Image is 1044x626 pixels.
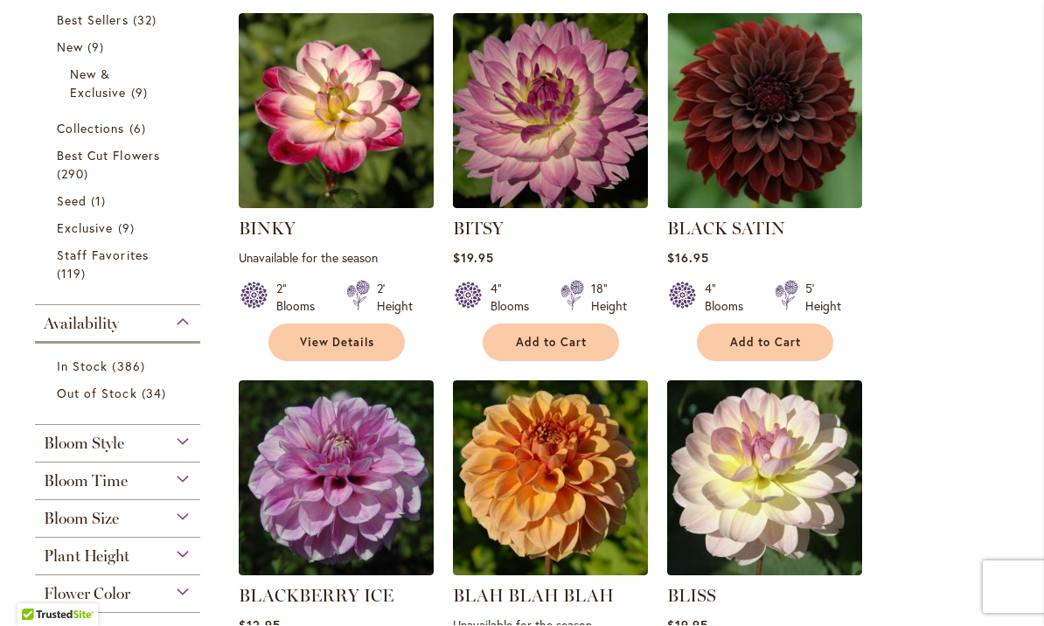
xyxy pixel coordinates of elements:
span: 9 [131,84,152,102]
span: 9 [118,219,139,238]
img: BINKY [239,14,434,209]
span: 119 [57,265,90,283]
a: Staff Favorites [57,247,183,283]
span: Add to Cart [516,336,588,351]
span: 1 [91,192,110,211]
a: New [57,38,183,57]
div: 18" Height [591,281,627,316]
a: Collections [57,120,183,138]
span: Add to Cart [730,336,802,351]
a: BLACK SATIN [667,219,785,240]
span: Out of Stock [57,386,137,402]
img: BLISS [667,381,862,576]
span: Staff Favorites [57,247,149,264]
a: BINKY [239,219,296,240]
span: Plant Height [44,547,129,567]
div: 5' Height [805,281,841,316]
span: In Stock [57,358,108,375]
span: Bloom Time [44,472,128,491]
a: BINKY [239,196,434,212]
a: In Stock 386 [57,358,183,376]
div: 4" Blooms [491,281,539,316]
span: View Details [300,336,375,351]
img: BITSY [453,14,648,209]
a: BLACKBERRY ICE [239,563,434,580]
span: Collections [57,121,125,137]
span: Bloom Style [44,435,124,454]
a: BLISS [667,586,716,607]
p: Unavailable for the season [239,250,434,267]
span: Seed [57,193,87,210]
a: Best Sellers [57,11,183,30]
span: Availability [44,315,119,334]
span: Bloom Size [44,510,119,529]
div: 2" Blooms [276,281,325,316]
span: 34 [142,385,171,403]
span: Best Sellers [57,12,129,29]
span: 290 [57,165,93,184]
a: Exclusive [57,219,183,238]
a: New &amp; Exclusive [70,66,170,102]
img: Blah Blah Blah [453,381,648,576]
img: BLACK SATIN [667,14,862,209]
span: 9 [87,38,108,57]
div: 4" Blooms [705,281,754,316]
span: Best Cut Flowers [57,148,160,164]
a: Blah Blah Blah [453,563,648,580]
span: $19.95 [453,250,494,267]
a: Out of Stock 34 [57,385,183,403]
span: $16.95 [667,250,709,267]
button: Add to Cart [483,324,619,362]
a: View Details [268,324,405,362]
div: 2' Height [377,281,413,316]
span: New & Exclusive [70,66,126,101]
img: BLACKBERRY ICE [239,381,434,576]
span: 32 [133,11,161,30]
span: 386 [112,358,149,376]
span: 6 [129,120,150,138]
span: Exclusive [57,220,113,237]
a: BITSY [453,219,504,240]
a: Seed [57,192,183,211]
iframe: Launch Accessibility Center [13,564,62,613]
button: Add to Cart [697,324,833,362]
span: Flower Color [44,585,130,604]
a: BLAH BLAH BLAH [453,586,614,607]
a: Best Cut Flowers [57,147,183,184]
a: BITSY [453,196,648,212]
span: New [57,39,83,56]
a: BLACKBERRY ICE [239,586,393,607]
a: BLISS [667,563,862,580]
a: BLACK SATIN [667,196,862,212]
